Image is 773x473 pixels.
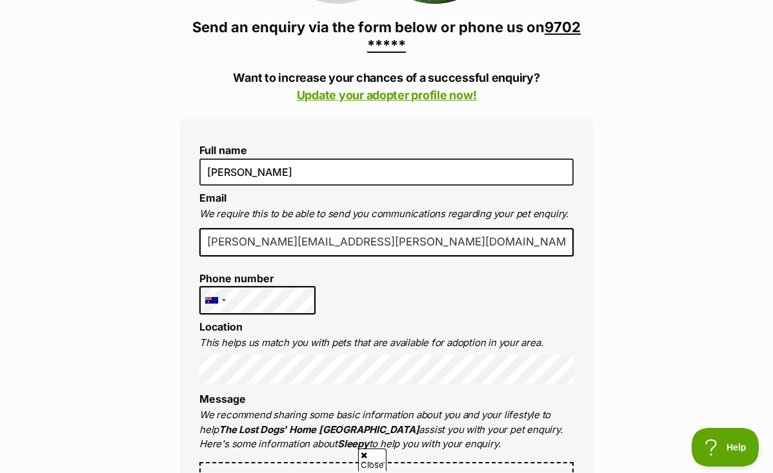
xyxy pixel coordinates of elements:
label: Email [199,191,226,204]
label: Location [199,320,243,333]
span: Close [358,449,386,471]
p: We recommend sharing some basic information about you and your lifestyle to help assist you with ... [199,408,574,452]
p: Want to increase your chances of a successful enquiry? [180,69,593,104]
a: Update your adopter profile now! [297,88,477,102]
p: We require this to be able to send you communications regarding your pet enquiry. [199,207,574,222]
div: Australia: +61 [200,287,230,314]
iframe: Help Scout Beacon - Open [692,428,760,467]
strong: The Lost Dogs' Home [GEOGRAPHIC_DATA] [219,423,419,436]
p: This helps us match you with pets that are available for adoption in your area. [199,336,574,351]
label: Phone number [199,273,316,284]
input: E.g. Jimmy Chew [199,159,574,186]
strong: Sleepy [337,438,369,450]
label: Message [199,392,246,405]
label: Full name [199,144,574,156]
h3: Send an enquiry via the form below or phone us on [180,18,593,54]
